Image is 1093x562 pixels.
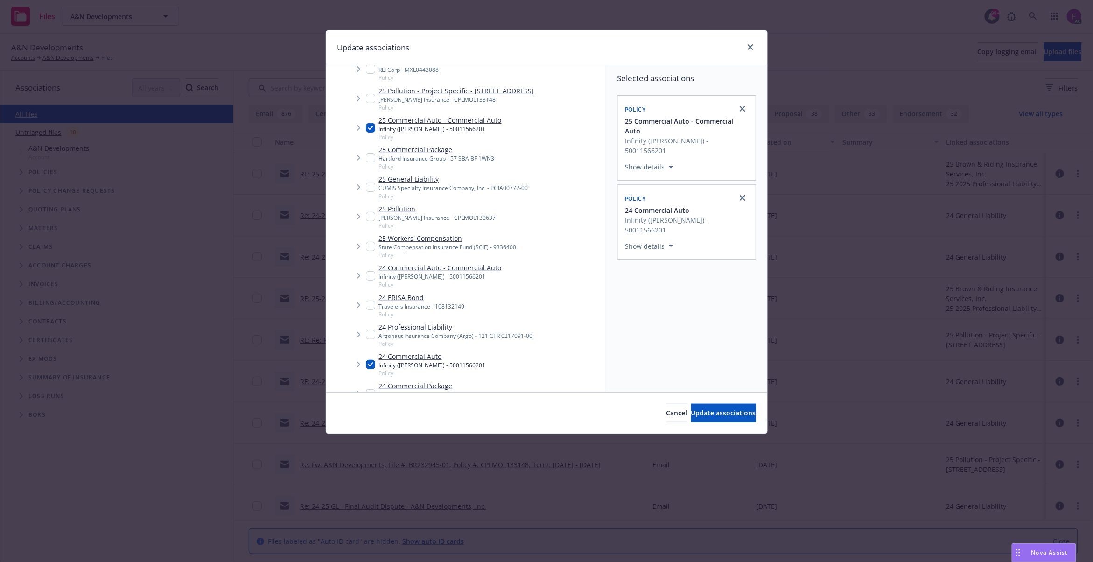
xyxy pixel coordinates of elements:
[379,155,495,162] div: Hartford Insurance Group - 57 SBA BF 1WN3
[379,86,534,96] a: 25 Pollution - Project Specific - [STREET_ADDRESS]
[737,192,748,204] a: close
[617,73,756,84] span: Selected associations
[379,214,496,222] div: [PERSON_NAME] Insurance - CPLMOL130637
[691,404,756,422] button: Update associations
[379,243,517,251] div: State Compensation Insurance Fund (SCIF) - 9336400
[379,351,486,361] a: 24 Commercial Auto
[379,204,496,214] a: 25 Pollution
[666,404,687,422] button: Cancel
[622,240,677,252] button: Show details
[745,42,756,53] a: close
[379,340,533,348] span: Policy
[379,251,517,259] span: Policy
[625,195,646,203] span: Policy
[379,302,465,310] div: Travelers Insurance - 108132149
[379,125,502,133] div: Infinity ([PERSON_NAME]) - 50011566201
[379,273,502,281] div: Infinity ([PERSON_NAME]) - 50011566201
[666,408,687,417] span: Cancel
[625,116,750,136] button: 25 Commercial Auto - Commercial Auto
[625,136,750,155] span: Infinity ([PERSON_NAME]) - 50011566201
[379,281,502,288] span: Policy
[691,408,756,417] span: Update associations
[1031,548,1068,556] span: Nova Assist
[379,391,495,399] div: Hartford Insurance Group - 57 SBA BF 1WN3
[379,66,554,74] div: RLI Corp - MXL0443088
[379,184,528,192] div: CUMIS Specialty Insurance Company, Inc. - PGIA00772-00
[379,162,495,170] span: Policy
[379,192,528,200] span: Policy
[379,332,533,340] div: Argonaut Insurance Company (Argo) - 121 CTR 0217091-00
[625,205,690,215] span: 24 Commercial Auto
[379,115,502,125] a: 25 Commercial Auto - Commercial Auto
[379,174,528,184] a: 25 General Liability
[1012,544,1024,562] div: Drag to move
[379,263,502,273] a: 24 Commercial Auto - Commercial Auto
[379,233,517,243] a: 25 Workers' Compensation
[379,322,533,332] a: 24 Professional Liability
[337,42,410,54] h1: Update associations
[379,74,554,82] span: Policy
[737,103,748,114] a: close
[379,133,502,141] span: Policy
[379,293,465,302] a: 24 ERISA Bond
[379,145,495,155] a: 25 Commercial Package
[379,361,486,369] div: Infinity ([PERSON_NAME]) - 50011566201
[1012,543,1076,562] button: Nova Assist
[379,369,486,377] span: Policy
[625,215,750,235] span: Infinity ([PERSON_NAME]) - 50011566201
[625,205,750,215] button: 24 Commercial Auto
[379,104,534,112] span: Policy
[622,162,677,173] button: Show details
[625,105,646,113] span: Policy
[379,222,496,230] span: Policy
[379,310,465,318] span: Policy
[379,381,495,391] a: 24 Commercial Package
[379,96,534,104] div: [PERSON_NAME] Insurance - CPLMOL133148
